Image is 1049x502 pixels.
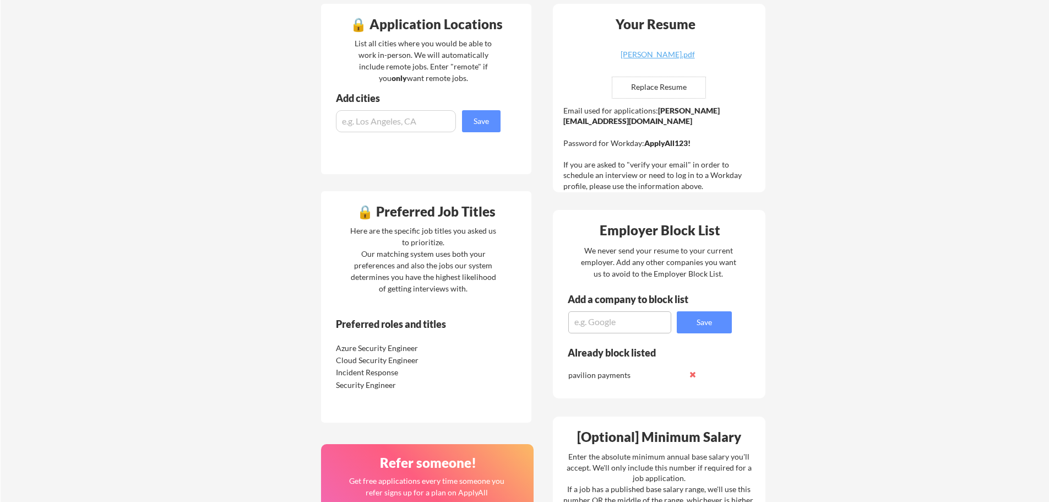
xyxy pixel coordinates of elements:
div: Preferred roles and titles [336,319,486,329]
div: Email used for applications: Password for Workday: If you are asked to "verify your email" in ord... [563,105,758,192]
div: Add a company to block list [568,294,705,304]
div: Your Resume [601,18,710,31]
div: Add cities [336,93,503,103]
div: [Optional] Minimum Salary [557,430,762,444]
div: We never send your resume to your current employer. Add any other companies you want us to avoid ... [580,245,737,279]
div: Already block listed [568,348,717,358]
strong: only [392,73,407,83]
div: 🔒 Application Locations [324,18,529,31]
input: e.g. Los Angeles, CA [336,110,456,132]
div: Get free applications every time someone you refer signs up for a plan on ApplyAll [348,475,505,498]
div: Security Engineer [336,380,452,391]
div: Incident Response [336,367,452,378]
button: Save [462,110,501,132]
strong: ApplyAll123! [644,138,691,148]
div: Employer Block List [557,224,762,237]
strong: [PERSON_NAME][EMAIL_ADDRESS][DOMAIN_NAME] [563,106,720,126]
div: [PERSON_NAME].pdf [592,51,723,58]
div: Refer someone! [325,456,530,469]
div: Here are the specific job titles you asked us to prioritize. Our matching system uses both your p... [347,225,499,294]
a: [PERSON_NAME].pdf [592,51,723,68]
div: Cloud Security Engineer [336,355,452,366]
div: 🔒 Preferred Job Titles [324,205,529,218]
div: List all cities where you would be able to work in-person. We will automatically include remote j... [347,37,499,84]
button: Save [677,311,732,333]
div: Azure Security Engineer [336,343,452,354]
div: pavilion payments [568,370,684,381]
